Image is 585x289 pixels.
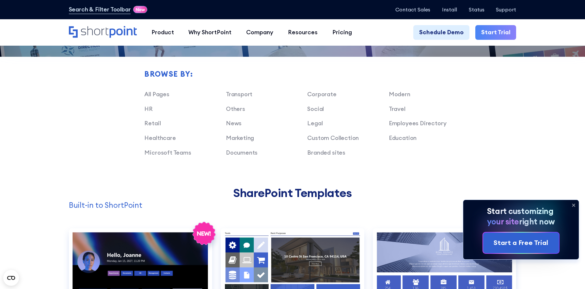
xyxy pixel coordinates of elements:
[389,90,410,98] a: Modern
[69,26,137,39] a: Home
[307,134,359,142] a: Custom Collection
[69,186,516,200] h2: SharePoint Templates
[144,149,191,156] a: Microsoft Teams
[144,70,470,78] h2: Browse by:
[188,28,231,37] div: Why ShortPoint
[332,28,352,37] div: Pricing
[496,7,516,12] a: Support
[144,105,153,113] a: HR
[389,105,405,113] a: Travel
[226,119,242,127] a: News
[483,233,559,253] a: Start a Free Trial
[413,25,469,40] a: Schedule Demo
[144,25,181,40] a: Product
[226,90,252,98] a: Transport
[395,7,430,12] a: Contact Sales
[389,134,417,142] a: Education
[226,105,245,113] a: Others
[469,7,484,12] a: Status
[226,149,258,156] a: Documents
[69,200,516,211] p: Built-in to ShortPoint
[144,134,176,142] a: Healthcare
[475,25,516,40] a: Start Trial
[442,7,457,12] a: Install
[494,238,548,248] div: Start a Free Trial
[389,119,447,127] a: Employees Directory
[246,28,273,37] div: Company
[325,25,359,40] a: Pricing
[307,149,345,156] a: Branded sites
[181,25,239,40] a: Why ShortPoint
[307,90,336,98] a: Corporate
[239,25,281,40] a: Company
[288,28,318,37] div: Resources
[307,105,324,113] a: Social
[144,90,169,98] a: All Pages
[69,5,131,14] a: Search & Filter Toolbar
[151,28,174,37] div: Product
[281,25,325,40] a: Resources
[3,270,19,286] button: Open CMP widget
[226,134,254,142] a: Marketing
[307,119,323,127] a: Legal
[144,119,161,127] a: Retail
